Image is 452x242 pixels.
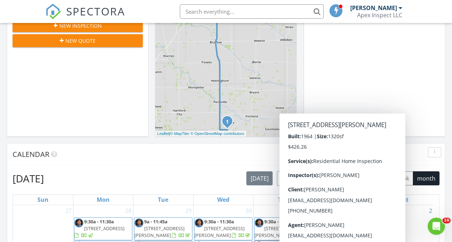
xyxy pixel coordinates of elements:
a: Friday [338,195,349,205]
a: SPECTORA [45,10,125,25]
a: 9:30a - 11:30a [STREET_ADDRESS] [74,217,132,241]
span: SPECTORA [66,4,125,19]
span: [STREET_ADDRESS][PERSON_NAME] [134,225,184,238]
a: Go to August 1, 2025 [367,205,373,217]
span: [STREET_ADDRESS][PERSON_NAME] [195,225,245,238]
a: 9:30a - 11:30a [STREET_ADDRESS][PERSON_NAME] [254,217,312,241]
button: day [330,171,348,185]
a: Leaflet [157,131,169,136]
a: 9:30a - 11:30a [STREET_ADDRESS] [74,218,124,238]
button: week [348,171,370,185]
button: cal wk [369,171,394,185]
button: Next month [293,171,310,186]
span: 9:30a - 11:30a [264,218,294,225]
a: 8a - 10a [STREET_ADDRESS][PERSON_NAME] [314,217,373,241]
span: 10 [442,218,451,223]
a: Saturday [398,195,410,205]
a: 9:30a - 11:30a [STREET_ADDRESS][PERSON_NAME] [194,217,252,241]
button: list [314,171,330,185]
span: New Quote [65,37,96,45]
a: Go to July 31, 2025 [304,205,313,217]
a: 9a - 11:45a [STREET_ADDRESS][PERSON_NAME] [134,218,191,238]
a: 9a - 11:45a [STREET_ADDRESS][PERSON_NAME] [134,217,192,241]
a: Thursday [277,195,291,205]
a: Go to July 27, 2025 [64,205,73,217]
h2: [DATE] [13,171,44,186]
img: headshot_1.png [134,218,143,227]
span: [STREET_ADDRESS][PERSON_NAME] [255,225,305,238]
button: New Inspection [13,19,143,32]
img: headshot_1.png [315,218,324,227]
img: headshot_1.png [255,218,264,227]
iframe: Intercom live chat [428,218,445,235]
a: Tuesday [156,195,170,205]
span: Calendar [13,149,49,159]
a: 9:30a - 11:30a [STREET_ADDRESS][PERSON_NAME] [195,218,251,238]
span: [STREET_ADDRESS][PERSON_NAME] [315,225,365,238]
i: 1 [226,119,229,124]
a: Go to July 28, 2025 [124,205,133,217]
a: Go to July 29, 2025 [184,205,193,217]
a: Go to July 30, 2025 [244,205,253,217]
a: 8a - 10a [STREET_ADDRESS][PERSON_NAME] [315,218,371,238]
button: [DATE] [246,171,273,185]
span: 9:30a - 11:30a [84,218,114,225]
a: © MapTiler [170,131,190,136]
span: [STREET_ADDRESS] [84,225,124,232]
button: 4 wk [393,171,413,185]
img: The Best Home Inspection Software - Spectora [45,4,61,19]
a: 9:30a - 11:30a [STREET_ADDRESS][PERSON_NAME] [255,218,311,238]
a: © OpenStreetMap contributors [191,131,244,136]
button: Previous month [277,171,294,186]
button: month [413,171,439,185]
span: 9:30a - 11:30a [204,218,234,225]
div: 6840 west 400 south, Portland, IN 47371 [227,121,232,125]
a: Wednesday [216,195,231,205]
span: 9a - 11:45a [144,218,168,225]
span: 8a - 10a [324,218,341,225]
img: headshot_1.png [195,218,204,227]
div: [PERSON_NAME] [350,4,397,11]
input: Search everything... [180,4,324,19]
div: | [155,131,246,137]
a: Sunday [36,195,50,205]
a: Go to August 2, 2025 [428,205,434,217]
a: Monday [95,195,111,205]
button: New Quote [13,34,143,47]
div: Apex Inspect LLC [357,11,402,19]
img: headshot_1.png [74,218,83,227]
